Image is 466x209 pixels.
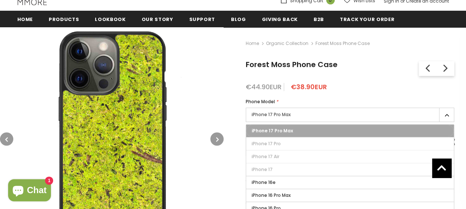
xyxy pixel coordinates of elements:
[49,11,79,27] a: Products
[17,11,33,27] a: Home
[246,108,454,122] label: iPhone 17 Pro Max
[291,82,327,91] span: €38.90EUR
[252,179,276,185] span: iPhone 16e
[315,39,370,48] span: Forest Moss Phone Case
[262,16,298,23] span: Giving back
[252,192,291,198] span: iPhone 16 Pro Max
[246,98,275,105] span: Phone Model
[246,82,282,91] span: €44.90EUR
[95,16,125,23] span: Lookbook
[189,16,215,23] span: support
[252,153,279,160] span: iPhone 17 Air
[340,16,394,23] span: Track your order
[262,11,298,27] a: Giving back
[189,11,215,27] a: support
[6,179,53,203] inbox-online-store-chat: Shopify online store chat
[246,39,259,48] a: Home
[17,16,33,23] span: Home
[314,11,324,27] a: B2B
[95,11,125,27] a: Lookbook
[49,16,79,23] span: Products
[252,166,273,173] span: iPhone 17
[266,40,308,46] a: Organic Collection
[314,16,324,23] span: B2B
[142,16,173,23] span: Our Story
[231,11,246,27] a: Blog
[142,11,173,27] a: Our Story
[231,16,246,23] span: Blog
[340,11,394,27] a: Track your order
[252,140,281,147] span: iPhone 17 Pro
[246,59,338,70] span: Forest Moss Phone Case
